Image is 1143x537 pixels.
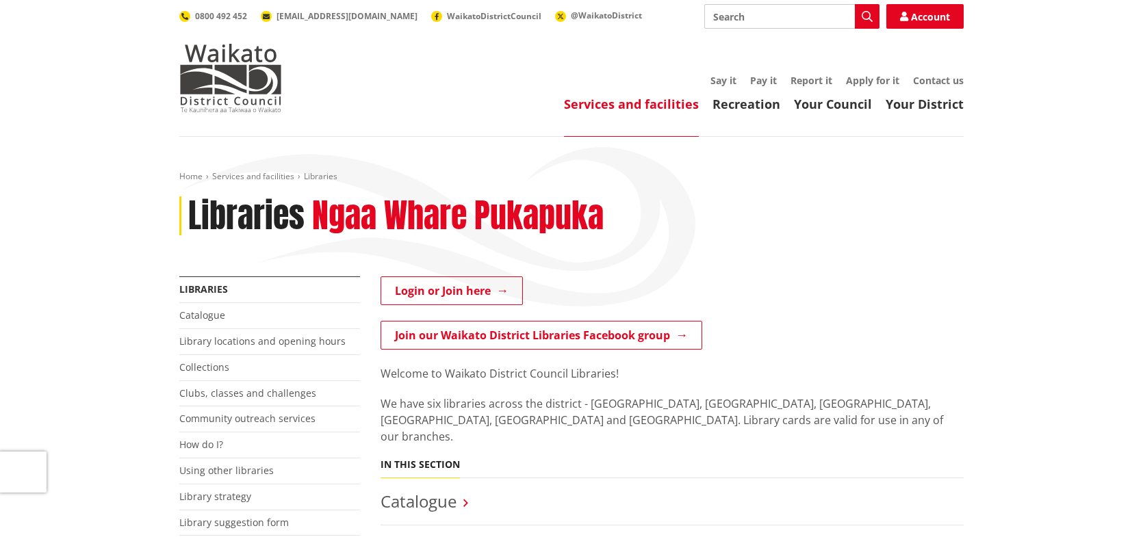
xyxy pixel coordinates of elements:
[381,490,457,512] a: Catalogue
[312,196,604,236] h2: Ngaa Whare Pukapuka
[179,412,316,425] a: Community outreach services
[179,170,203,182] a: Home
[381,365,964,382] p: Welcome to Waikato District Council Libraries!
[179,387,316,400] a: Clubs, classes and challenges
[794,96,872,112] a: Your Council
[381,395,964,445] p: We have six libraries across the district - [GEOGRAPHIC_DATA], [GEOGRAPHIC_DATA], [GEOGRAPHIC_DAT...
[381,276,523,305] a: Login or Join here
[195,10,247,22] span: 0800 492 452
[179,516,289,529] a: Library suggestion form
[179,361,229,374] a: Collections
[188,196,305,236] h1: Libraries
[381,321,702,350] a: Join our Waikato District Libraries Facebook group
[179,335,346,348] a: Library locations and opening hours
[179,283,228,296] a: Libraries
[381,412,943,444] span: ibrary cards are valid for use in any of our branches.
[571,10,642,21] span: @WaikatoDistrict
[846,74,899,87] a: Apply for it
[710,74,736,87] a: Say it
[555,10,642,21] a: @WaikatoDistrict
[261,10,418,22] a: [EMAIL_ADDRESS][DOMAIN_NAME]
[447,10,541,22] span: WaikatoDistrictCouncil
[712,96,780,112] a: Recreation
[179,309,225,322] a: Catalogue
[179,464,274,477] a: Using other libraries
[886,96,964,112] a: Your District
[304,170,337,182] span: Libraries
[913,74,964,87] a: Contact us
[886,4,964,29] a: Account
[564,96,699,112] a: Services and facilities
[179,490,251,503] a: Library strategy
[381,459,460,471] h5: In this section
[704,4,879,29] input: Search input
[179,44,282,112] img: Waikato District Council - Te Kaunihera aa Takiwaa o Waikato
[791,74,832,87] a: Report it
[179,438,223,451] a: How do I?
[750,74,777,87] a: Pay it
[179,171,964,183] nav: breadcrumb
[277,10,418,22] span: [EMAIL_ADDRESS][DOMAIN_NAME]
[431,10,541,22] a: WaikatoDistrictCouncil
[212,170,294,182] a: Services and facilities
[179,10,247,22] a: 0800 492 452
